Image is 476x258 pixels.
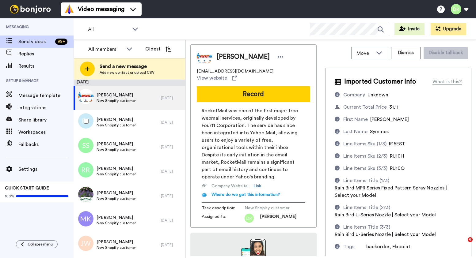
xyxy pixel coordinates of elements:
span: Video messaging [78,5,124,13]
div: [DATE] [161,218,182,223]
span: Symmes [370,129,389,134]
div: Current Total Price [343,103,387,111]
span: New Shopify customer [97,245,136,250]
span: View website [197,74,227,82]
span: New Shopify customer [97,221,136,226]
div: Line Items Sku (3/3) [343,165,387,172]
div: [DATE] [161,169,182,174]
a: Link [253,183,261,189]
span: Rain Bird MPR Series Fixed Pattern Spray Nozzles | Select your Model [335,185,447,198]
span: Replies [18,50,74,58]
span: New Shopify customer [97,147,136,152]
span: Imported Customer Info [344,77,416,86]
div: Line Items Title (3/3) [343,223,390,231]
img: bj-logo-header-white.svg [7,5,53,13]
span: Settings [18,166,74,173]
span: [PERSON_NAME] [217,52,270,62]
button: Dismiss [391,47,421,59]
span: QUICK START GUIDE [5,186,49,190]
span: Message template [18,92,74,99]
a: View website [197,74,237,82]
button: Oldest [141,43,176,55]
button: Record [197,86,310,102]
span: 6 [468,237,473,242]
div: Tags [343,243,354,250]
span: [PERSON_NAME] [97,190,136,196]
div: What is this? [432,78,462,85]
img: dr.png [245,214,254,223]
span: New Shopify customer [97,196,136,201]
span: New Shopify customer [97,172,136,177]
span: backorder, Flxpoint [366,244,410,249]
div: [DATE] [161,120,182,125]
span: New Shopify customer [97,98,136,103]
span: Send videos [18,38,53,45]
div: [DATE] [161,144,182,149]
div: [DATE] [161,242,182,247]
img: Image of Joseph B Symmes [197,49,212,65]
span: 31.11 [389,105,398,110]
span: Assigned to: [202,214,245,223]
span: Add new contact or upload CSV [100,70,154,75]
img: vm-color.svg [64,4,74,14]
div: Company [343,91,365,99]
span: [PERSON_NAME] [97,141,136,147]
span: R15EST [389,141,405,146]
span: Rain Bird U-Series Nozzle | Select your Model [335,232,436,237]
span: Collapse menu [28,242,53,247]
span: Where do we get this information? [211,193,280,197]
img: 8cb7382e-28ad-420c-b406-4d7e8992f6d5.jpg [78,89,93,104]
span: RU10H [390,154,404,159]
span: Results [18,62,74,70]
div: Line Items Title (2/3) [343,204,390,211]
span: Unknown [367,92,388,97]
div: [DATE] [74,80,185,86]
div: [DATE] [161,193,182,198]
span: [PERSON_NAME] [97,239,136,245]
div: First Name [343,116,368,123]
button: Upgrade [431,23,466,35]
span: [EMAIL_ADDRESS][DOMAIN_NAME] [197,68,273,74]
div: All members [88,46,123,53]
span: Task description : [202,205,245,211]
span: New Shopify customer [97,123,136,128]
span: [PERSON_NAME] [97,117,136,123]
span: [PERSON_NAME] [370,117,409,122]
button: Collapse menu [16,240,58,248]
span: RU10Q [390,166,405,171]
span: Workspaces [18,129,74,136]
span: Send a new message [100,63,154,70]
span: Move [356,50,373,57]
div: Line Items Sku (1/3) [343,140,387,148]
img: rr.png [78,162,93,178]
div: Last Name [343,128,367,135]
div: 99 + [55,39,67,45]
span: Fallbacks [18,141,74,148]
iframe: Intercom live chat [455,237,470,252]
div: [DATE] [161,95,182,100]
div: Line Items Sku (2/3) [343,152,387,160]
span: Integrations [18,104,74,111]
img: mk.png [78,211,93,226]
img: 01ff1e9d-9b1e-4a94-af7d-4f10416d5ff8.jpg [78,187,93,202]
span: 100% [5,194,14,199]
button: Invite [394,23,425,35]
img: jw.png [78,236,93,251]
span: Share library [18,116,74,124]
span: [PERSON_NAME] [97,92,136,98]
button: Disable fallback [424,47,468,59]
span: Company Website : [211,183,249,189]
span: RocketMail was one of the first major free webmail services, originally developed by Four11 Corpo... [202,107,305,181]
span: All [88,26,129,33]
span: [PERSON_NAME] [260,214,296,223]
span: New Shopify customer [245,205,303,211]
span: Rain Bird U-Series Nozzle | Select your Model [335,212,436,217]
img: ss.png [78,138,93,153]
span: [PERSON_NAME] [97,215,136,221]
span: [PERSON_NAME] [97,166,136,172]
div: Line Items Title (1/3) [343,177,389,184]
